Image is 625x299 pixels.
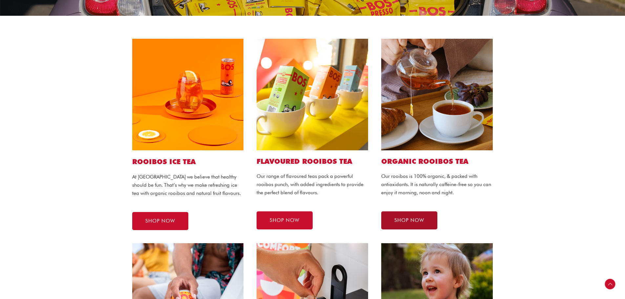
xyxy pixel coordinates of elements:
h2: Flavoured ROOIBOS TEA [257,157,368,166]
p: Our rooibos is 100% organic, & packed with antioxidants. It is naturally caffeine-free so you can... [381,172,493,197]
h1: ROOIBOS ICE TEA [132,157,244,166]
a: SHOP NOW [257,211,313,229]
span: SHOP NOW [145,219,175,224]
a: SHOP NOW [381,211,437,229]
h2: Organic ROOIBOS TEA [381,157,493,166]
img: bos tea bags website1 [381,39,493,150]
a: SHOP NOW [132,212,188,230]
p: At [GEOGRAPHIC_DATA] we believe that healthy should be fun. That’s why we make refreshing ice tea... [132,173,244,197]
span: SHOP NOW [270,218,300,223]
span: SHOP NOW [394,218,424,223]
p: Our range of flavoured teas pack a powerful rooibos punch, with added ingredients to provide the ... [257,172,368,197]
